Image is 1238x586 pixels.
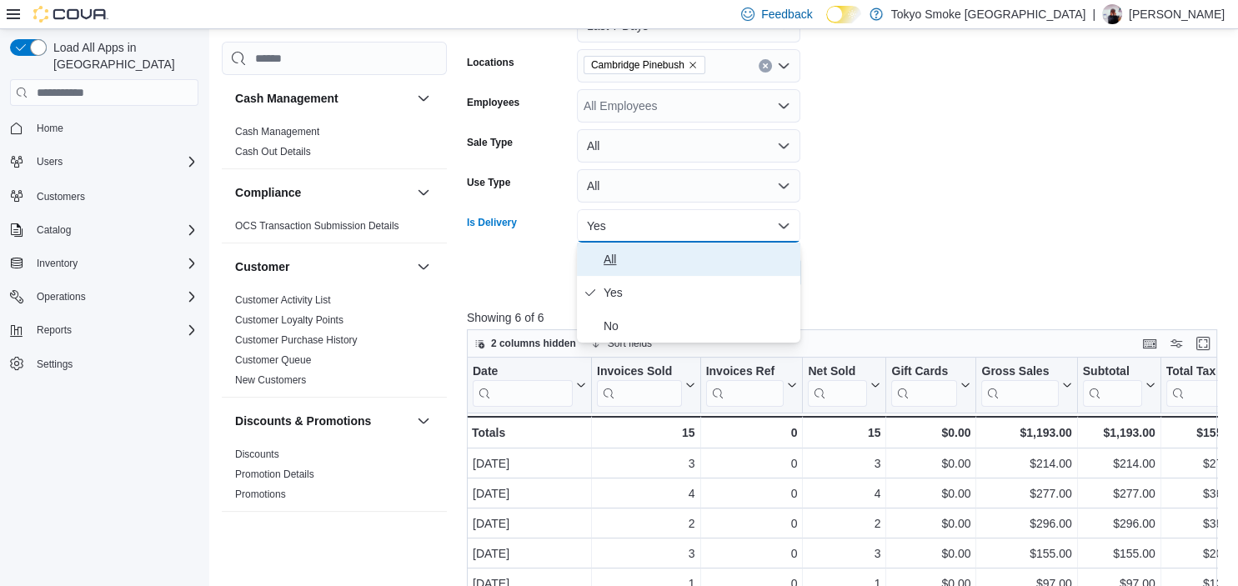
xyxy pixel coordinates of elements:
[777,99,790,113] button: Open list of options
[30,220,198,240] span: Catalog
[808,423,880,443] div: 15
[577,169,800,203] button: All
[235,219,399,233] span: OCS Transaction Submission Details
[467,56,514,69] label: Locations
[1083,543,1155,563] div: $155.00
[3,352,205,376] button: Settings
[467,176,510,189] label: Use Type
[472,423,586,443] div: Totals
[597,364,695,407] button: Invoices Sold
[235,468,314,480] a: Promotion Details
[808,543,880,563] div: 3
[826,23,827,24] span: Dark Mode
[414,257,434,277] button: Customer
[891,364,970,407] button: Gift Cards
[468,333,583,353] button: 2 columns hidden
[3,150,205,173] button: Users
[30,220,78,240] button: Catalog
[761,6,812,23] span: Feedback
[473,364,586,407] button: Date
[1082,364,1141,380] div: Subtotal
[597,364,682,407] div: Invoices Sold
[759,59,772,73] button: Clear input
[37,257,78,270] span: Inventory
[235,125,319,138] span: Cash Management
[705,364,784,407] div: Invoices Ref
[891,423,970,443] div: $0.00
[1140,333,1160,353] button: Keyboard shortcuts
[30,187,92,207] a: Customers
[705,543,797,563] div: 0
[705,364,784,380] div: Invoices Ref
[47,39,198,73] span: Load All Apps in [GEOGRAPHIC_DATA]
[235,146,311,158] a: Cash Out Details
[688,60,698,70] button: Remove Cambridge Pinebush from selection in this group
[1083,513,1155,533] div: $296.00
[891,453,970,473] div: $0.00
[37,223,71,237] span: Catalog
[467,136,513,149] label: Sale Type
[705,513,797,533] div: 0
[604,249,794,269] span: All
[705,423,797,443] div: 0
[235,353,311,367] span: Customer Queue
[705,364,797,407] button: Invoices Ref
[473,364,573,380] div: Date
[10,109,198,419] nav: Complex example
[808,364,867,407] div: Net Sold
[981,423,1071,443] div: $1,193.00
[597,513,695,533] div: 2
[597,364,682,380] div: Invoices Sold
[577,243,800,343] div: Select listbox
[235,90,338,107] h3: Cash Management
[3,285,205,308] button: Operations
[584,333,659,353] button: Sort fields
[473,453,586,473] div: [DATE]
[981,543,1071,563] div: $155.00
[3,116,205,140] button: Home
[414,183,434,203] button: Compliance
[30,118,198,138] span: Home
[597,453,695,473] div: 3
[981,364,1058,380] div: Gross Sales
[777,59,790,73] button: Open list of options
[235,488,286,501] span: Promotions
[235,294,331,306] a: Customer Activity List
[608,337,652,350] span: Sort fields
[235,145,311,158] span: Cash Out Details
[1165,364,1238,407] button: Total Tax
[222,444,447,511] div: Discounts & Promotions
[808,364,880,407] button: Net Sold
[597,423,695,443] div: 15
[604,283,794,303] span: Yes
[414,411,434,431] button: Discounts & Promotions
[891,4,1086,24] p: Tokyo Smoke [GEOGRAPHIC_DATA]
[235,258,289,275] h3: Customer
[235,334,358,346] a: Customer Purchase History
[37,323,72,337] span: Reports
[826,6,861,23] input: Dark Mode
[891,364,957,407] div: Gift Card Sales
[1165,364,1225,407] div: Total Tax
[981,483,1071,503] div: $277.00
[235,184,301,201] h3: Compliance
[1129,4,1225,24] p: [PERSON_NAME]
[473,513,586,533] div: [DATE]
[705,483,797,503] div: 0
[584,56,705,74] span: Cambridge Pinebush
[981,513,1071,533] div: $296.00
[222,216,447,243] div: Compliance
[235,373,306,387] span: New Customers
[33,6,108,23] img: Cova
[1092,4,1095,24] p: |
[981,364,1058,407] div: Gross Sales
[473,543,586,563] div: [DATE]
[808,364,867,380] div: Net Sold
[808,513,880,533] div: 2
[808,483,880,503] div: 4
[981,364,1071,407] button: Gross Sales
[467,216,517,229] label: Is Delivery
[473,364,573,407] div: Date
[414,88,434,108] button: Cash Management
[1165,423,1238,443] div: $155.09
